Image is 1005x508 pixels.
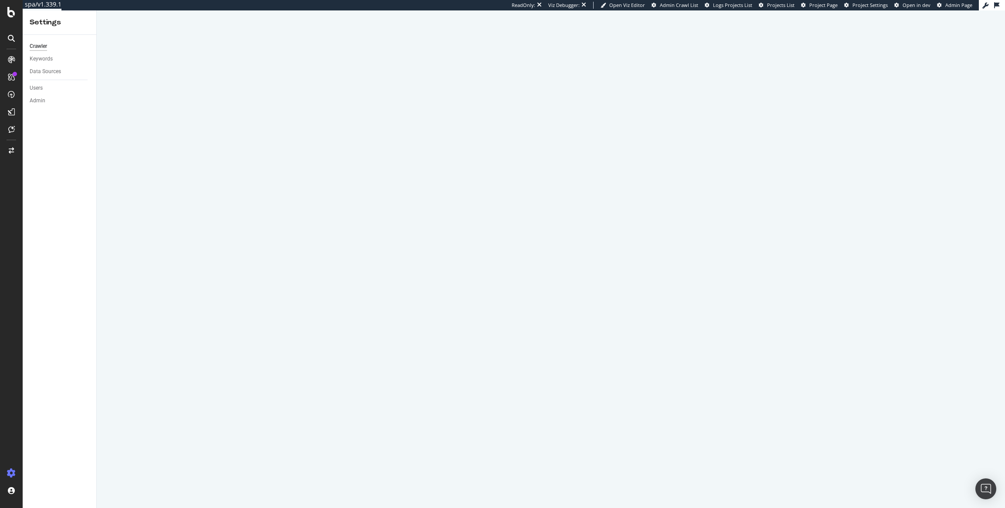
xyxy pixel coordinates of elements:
[652,2,698,9] a: Admin Crawl List
[30,42,90,51] a: Crawler
[30,84,43,93] div: Users
[30,42,47,51] div: Crawler
[30,67,90,76] a: Data Sources
[852,2,888,8] span: Project Settings
[30,54,53,64] div: Keywords
[30,67,61,76] div: Data Sources
[660,2,698,8] span: Admin Crawl List
[609,2,645,8] span: Open Viz Editor
[801,2,838,9] a: Project Page
[548,2,580,9] div: Viz Debugger:
[809,2,838,8] span: Project Page
[713,2,752,8] span: Logs Projects List
[705,2,752,9] a: Logs Projects List
[937,2,972,9] a: Admin Page
[30,96,90,105] a: Admin
[975,478,996,499] div: Open Intercom Messenger
[844,2,888,9] a: Project Settings
[759,2,794,9] a: Projects List
[945,2,972,8] span: Admin Page
[30,84,90,93] a: Users
[512,2,535,9] div: ReadOnly:
[30,17,89,27] div: Settings
[30,54,90,64] a: Keywords
[601,2,645,9] a: Open Viz Editor
[767,2,794,8] span: Projects List
[903,2,930,8] span: Open in dev
[894,2,930,9] a: Open in dev
[30,96,45,105] div: Admin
